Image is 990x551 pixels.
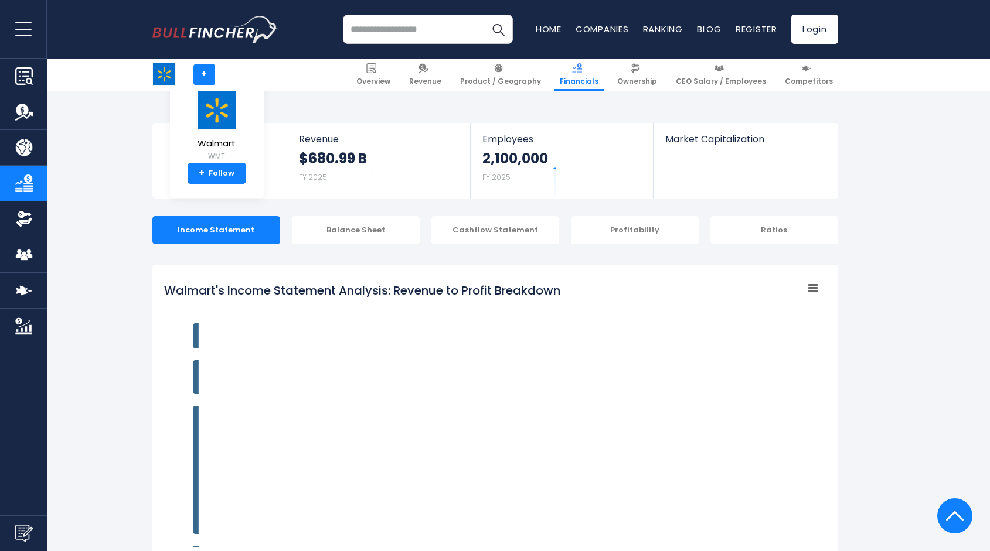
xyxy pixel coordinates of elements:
[351,59,396,91] a: Overview
[460,77,541,86] span: Product / Geography
[153,63,175,85] img: WMT logo
[576,23,629,35] a: Companies
[612,59,662,91] a: Ownership
[196,139,237,149] span: Walmart
[152,16,278,43] a: Go to homepage
[287,123,471,199] a: Revenue $680.99 B FY 2025
[736,23,777,35] a: Register
[188,163,246,184] a: +Follow
[404,59,447,91] a: Revenue
[571,216,699,244] div: Profitability
[710,216,838,244] div: Ratios
[299,172,327,182] small: FY 2025
[196,151,237,162] small: WMT
[15,210,33,228] img: Ownership
[536,23,562,35] a: Home
[356,77,390,86] span: Overview
[409,77,441,86] span: Revenue
[471,123,653,199] a: Employees 2,100,000 FY 2025
[697,23,722,35] a: Blog
[164,282,560,299] tspan: Walmart's Income Statement Analysis: Revenue to Profit Breakdown
[193,64,215,85] a: +
[152,216,280,244] div: Income Statement
[654,123,836,165] a: Market Capitalization
[484,15,513,44] button: Search
[482,172,511,182] small: FY 2025
[299,134,459,145] span: Revenue
[785,77,833,86] span: Competitors
[299,149,367,167] strong: $680.99 B
[199,168,205,179] strong: +
[676,77,766,86] span: CEO Salary / Employees
[431,216,559,244] div: Cashflow Statement
[780,59,838,91] a: Competitors
[791,15,838,44] a: Login
[196,91,237,130] img: WMT logo
[560,77,598,86] span: Financials
[455,59,546,91] a: Product / Geography
[152,16,278,43] img: bullfincher logo
[482,149,548,167] strong: 2,100,000
[554,59,604,91] a: Financials
[643,23,683,35] a: Ranking
[671,59,771,91] a: CEO Salary / Employees
[196,90,238,163] a: Walmart WMT
[665,134,825,145] span: Market Capitalization
[292,216,420,244] div: Balance Sheet
[482,134,641,145] span: Employees
[617,77,657,86] span: Ownership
